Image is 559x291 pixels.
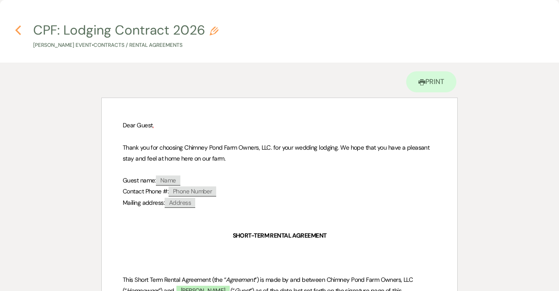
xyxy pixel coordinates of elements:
span: Name [156,175,180,186]
span: Mailing address: [123,199,165,207]
span: Phone Number [169,186,216,196]
span: , [153,121,154,129]
a: Print [406,71,456,92]
strong: SHORT-TERM RENTAL AGREEMENT [233,231,327,239]
em: Agreement [226,276,255,284]
span: Dear Guest [123,121,153,129]
span: Thank you for choosing Chimney Pond Farm Owners, LLC. for your wedding lodging. We hope that you ... [123,144,431,162]
button: CPF: Lodging Contract 2026[PERSON_NAME] Event•Contracts / Rental Agreements [33,24,218,49]
span: Guest name: [123,176,156,184]
p: [PERSON_NAME] Event • Contracts / Rental Agreements [33,41,218,49]
span: Address [165,198,195,208]
span: This Short Term Rental Agreement (the “ [123,276,226,284]
span: Contact Phone #: [123,187,169,195]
